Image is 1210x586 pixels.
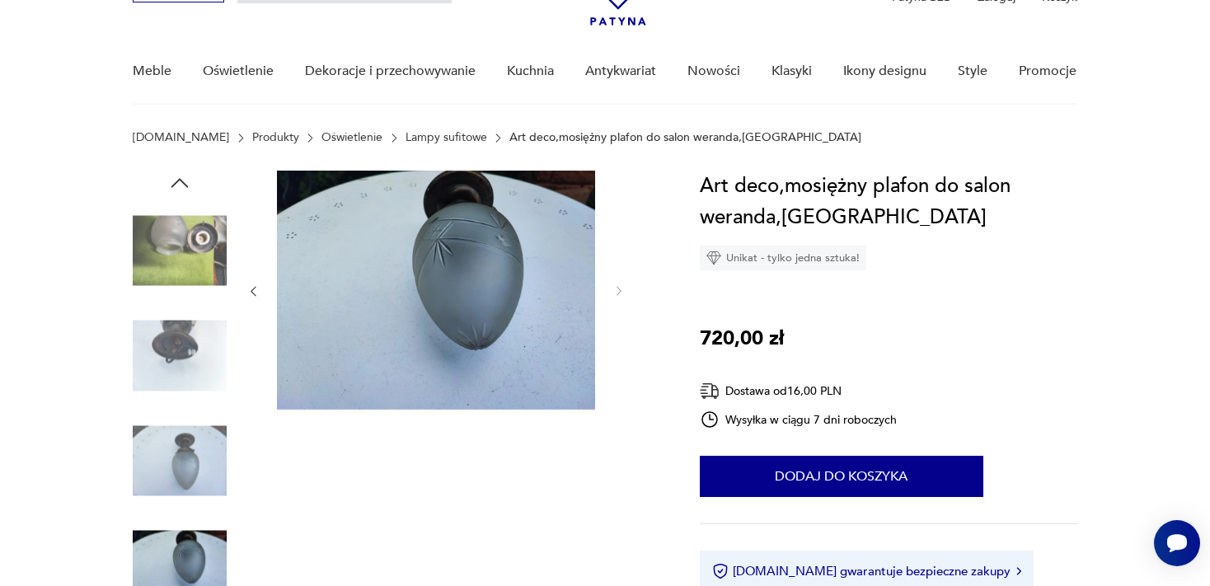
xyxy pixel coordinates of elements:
a: Kuchnia [507,40,554,103]
a: Produkty [252,131,299,144]
p: 720,00 zł [700,323,784,354]
a: Klasyki [771,40,812,103]
a: Nowości [687,40,740,103]
img: Ikona diamentu [706,251,721,265]
a: Ikony designu [843,40,926,103]
a: Dekoracje i przechowywanie [305,40,476,103]
p: Art deco,mosiężny plafon do salon weranda,[GEOGRAPHIC_DATA] [509,131,861,144]
a: Promocje [1019,40,1076,103]
div: Unikat - tylko jedna sztuka! [700,246,866,270]
div: Dostawa od 16,00 PLN [700,381,898,401]
button: [DOMAIN_NAME] gwarantuje bezpieczne zakupy [712,563,1021,579]
img: Ikona strzałki w prawo [1016,567,1021,575]
img: Ikona certyfikatu [712,563,729,579]
a: Lampy sufitowe [406,131,487,144]
a: Oświetlenie [321,131,382,144]
button: Dodaj do koszyka [700,456,983,497]
a: Style [958,40,987,103]
div: Wysyłka w ciągu 7 dni roboczych [700,410,898,429]
a: [DOMAIN_NAME] [133,131,229,144]
img: Zdjęcie produktu Art deco,mosiężny plafon do salon weranda,łazienka [133,414,227,508]
a: Meble [133,40,171,103]
img: Zdjęcie produktu Art deco,mosiężny plafon do salon weranda,łazienka [133,204,227,298]
iframe: Smartsupp widget button [1154,520,1200,566]
img: Ikona dostawy [700,381,720,401]
a: Oświetlenie [203,40,274,103]
a: Antykwariat [585,40,656,103]
img: Zdjęcie produktu Art deco,mosiężny plafon do salon weranda,łazienka [133,309,227,403]
h1: Art deco,mosiężny plafon do salon weranda,[GEOGRAPHIC_DATA] [700,171,1077,233]
img: Zdjęcie produktu Art deco,mosiężny plafon do salon weranda,łazienka [277,171,595,410]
